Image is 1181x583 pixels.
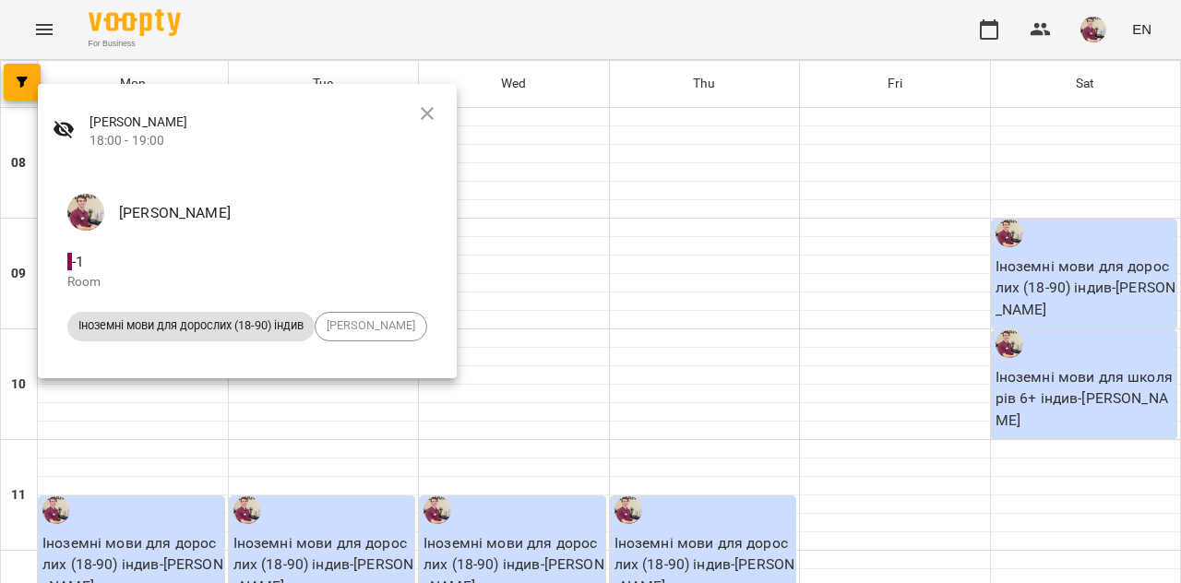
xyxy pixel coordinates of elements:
span: - 1 [67,253,88,270]
p: Room [67,273,427,291]
span: [PERSON_NAME] [119,202,427,224]
span: [PERSON_NAME] [89,113,442,132]
span: 18:00 - 19:00 [89,132,442,150]
img: dfc60162b43a0488fe2d90947236d7f9.jpg [67,194,104,231]
span: Іноземні мови для дорослих (18-90) індив [67,317,315,334]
